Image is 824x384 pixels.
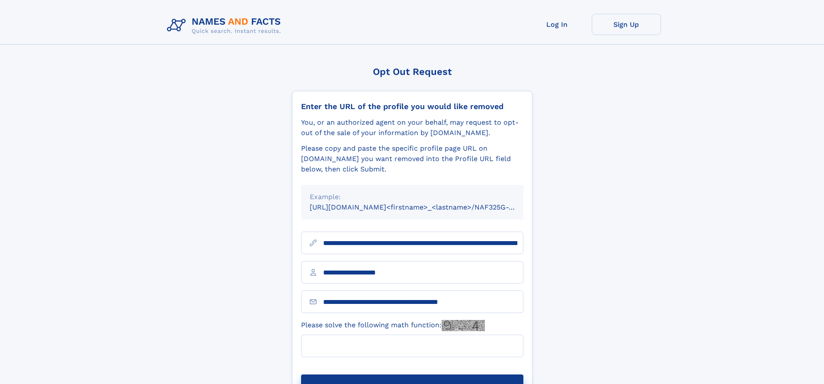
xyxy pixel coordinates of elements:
[310,203,540,211] small: [URL][DOMAIN_NAME]<firstname>_<lastname>/NAF325G-xxxxxxxx
[292,66,532,77] div: Opt Out Request
[592,14,661,35] a: Sign Up
[310,192,515,202] div: Example:
[164,14,288,37] img: Logo Names and Facts
[301,320,485,331] label: Please solve the following math function:
[523,14,592,35] a: Log In
[301,102,523,111] div: Enter the URL of the profile you would like removed
[301,117,523,138] div: You, or an authorized agent on your behalf, may request to opt-out of the sale of your informatio...
[301,143,523,174] div: Please copy and paste the specific profile page URL on [DOMAIN_NAME] you want removed into the Pr...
